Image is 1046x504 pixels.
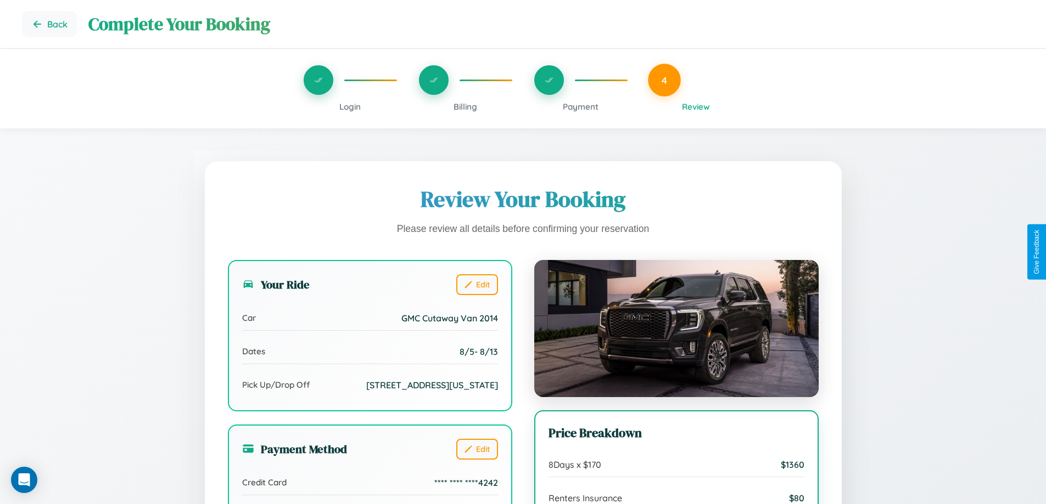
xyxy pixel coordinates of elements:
span: Pick Up/Drop Off [242,380,310,390]
span: Credit Card [242,477,287,488]
span: $ 1360 [781,459,804,470]
span: Car [242,313,256,323]
button: Edit [456,439,498,460]
span: Renters Insurance [549,492,622,503]
span: Payment [563,101,598,112]
div: Open Intercom Messenger [11,467,37,493]
span: Billing [454,101,477,112]
span: 8 Days x $ 170 [549,459,601,470]
span: $ 80 [789,492,804,503]
h3: Payment Method [242,441,347,457]
h3: Price Breakdown [549,424,804,441]
span: Review [682,101,710,112]
div: Give Feedback [1033,230,1041,274]
h3: Your Ride [242,276,310,292]
button: Go back [22,11,77,37]
img: GMC Cutaway Van [534,260,819,397]
span: Dates [242,346,265,356]
button: Edit [456,274,498,295]
span: 4 [662,74,667,86]
span: Login [339,101,361,112]
h1: Review Your Booking [228,184,819,214]
h1: Complete Your Booking [88,12,1024,36]
span: GMC Cutaway Van 2014 [401,313,498,324]
span: [STREET_ADDRESS][US_STATE] [366,380,498,390]
p: Please review all details before confirming your reservation [228,220,819,238]
span: 8 / 5 - 8 / 13 [460,346,498,357]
